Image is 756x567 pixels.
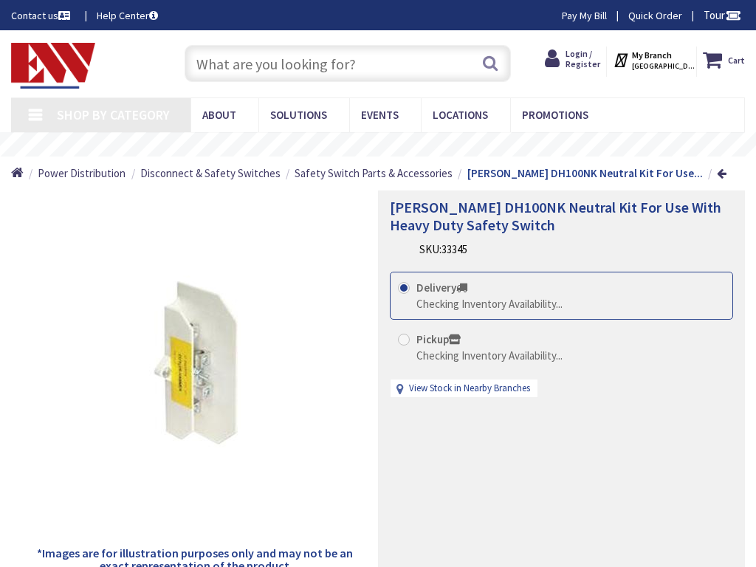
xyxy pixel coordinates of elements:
span: [PERSON_NAME] DH100NK Neutral Kit For Use With Heavy Duty Safety Switch [390,198,721,234]
a: Cart [703,47,745,73]
strong: My Branch [632,49,672,61]
rs-layer: Free Same Day Pickup at 19 Locations [275,138,501,151]
strong: [PERSON_NAME] DH100NK Neutral Kit For Use... [467,166,703,180]
span: Locations [433,108,488,122]
a: Quick Order [628,8,682,23]
a: View Stock in Nearby Branches [409,382,530,396]
span: About [202,108,236,122]
a: Disconnect & Safety Switches [140,165,281,181]
div: SKU: [419,241,467,257]
span: Events [361,108,399,122]
span: 33345 [441,242,467,256]
img: Eaton DH100NK Neutral Kit For Use With Heavy Duty Safety Switch [84,252,306,473]
a: Power Distribution [38,165,126,181]
span: Safety Switch Parts & Accessories [295,166,453,180]
strong: Pickup [416,332,461,346]
strong: Delivery [416,281,467,295]
div: My Branch [GEOGRAPHIC_DATA], [GEOGRAPHIC_DATA] [613,47,690,73]
strong: Cart [728,47,745,73]
div: Checking Inventory Availability... [416,296,563,312]
span: Promotions [522,108,588,122]
span: Solutions [270,108,327,122]
div: Checking Inventory Availability... [416,348,563,363]
span: Disconnect & Safety Switches [140,166,281,180]
a: Help Center [97,8,158,23]
a: Safety Switch Parts & Accessories [295,165,453,181]
span: [GEOGRAPHIC_DATA], [GEOGRAPHIC_DATA] [632,61,695,71]
span: Login / Register [566,48,600,69]
a: Pay My Bill [562,8,607,23]
input: What are you looking for? [185,45,510,82]
span: Shop By Category [57,106,170,123]
img: Electrical Wholesalers, Inc. [11,43,95,89]
span: Power Distribution [38,166,126,180]
span: Tour [704,8,741,22]
a: Login / Register [545,47,600,72]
